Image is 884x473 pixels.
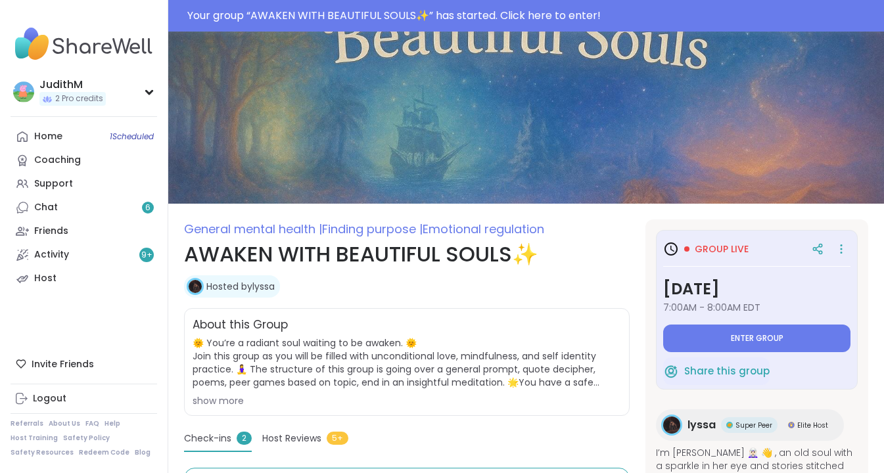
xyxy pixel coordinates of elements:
[145,202,151,214] span: 6
[34,248,69,261] div: Activity
[85,419,99,428] a: FAQ
[34,177,73,191] div: Support
[11,125,157,148] a: Home1Scheduled
[663,363,679,379] img: ShareWell Logomark
[11,172,157,196] a: Support
[184,238,630,270] h1: AWAKEN WITH BEAUTIFUL SOULS✨
[663,301,850,314] span: 7:00AM - 8:00AM EDT
[189,280,202,293] img: lyssa
[663,325,850,352] button: Enter group
[63,434,110,443] a: Safety Policy
[11,352,157,376] div: Invite Friends
[168,32,884,204] img: AWAKEN WITH BEAUTIFUL SOULS✨ cover image
[184,221,322,237] span: General mental health |
[11,419,43,428] a: Referrals
[39,78,106,92] div: JudithM
[34,201,58,214] div: Chat
[206,280,275,293] a: Hosted bylyssa
[423,221,544,237] span: Emotional regulation
[193,317,288,334] h2: About this Group
[33,392,66,405] div: Logout
[797,420,828,430] span: Elite Host
[34,154,81,167] div: Coaching
[49,419,80,428] a: About Us
[141,250,152,261] span: 9 +
[187,8,876,24] div: Your group “ AWAKEN WITH BEAUTIFUL SOULS✨ ” has started. Click here to enter!
[193,336,621,389] span: 🌞 You’re a radiant soul waiting to be awaken. 🌞 Join this group as you will be filled with uncond...
[184,432,231,445] span: Check-ins
[11,434,58,443] a: Host Training
[11,387,157,411] a: Logout
[55,93,103,104] span: 2 Pro credits
[11,448,74,457] a: Safety Resources
[663,417,680,434] img: lyssa
[327,432,348,445] span: 5+
[788,422,795,428] img: Elite Host
[695,242,749,256] span: Group live
[135,448,151,457] a: Blog
[11,219,157,243] a: Friends
[79,448,129,457] a: Redeem Code
[735,420,772,430] span: Super Peer
[726,422,733,428] img: Super Peer
[262,432,321,445] span: Host Reviews
[731,333,783,344] span: Enter group
[34,272,57,285] div: Host
[105,419,120,428] a: Help
[193,394,621,407] div: show more
[34,130,62,143] div: Home
[34,225,68,238] div: Friends
[684,364,770,379] span: Share this group
[663,357,770,385] button: Share this group
[687,417,716,433] span: lyssa
[11,243,157,267] a: Activity9+
[11,21,157,67] img: ShareWell Nav Logo
[13,81,34,102] img: JudithM
[663,277,850,301] h3: [DATE]
[11,267,157,290] a: Host
[237,432,252,445] span: 2
[11,148,157,172] a: Coaching
[322,221,423,237] span: Finding purpose |
[656,409,844,441] a: lyssalyssaSuper PeerSuper PeerElite HostElite Host
[110,131,154,142] span: 1 Scheduled
[11,196,157,219] a: Chat6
